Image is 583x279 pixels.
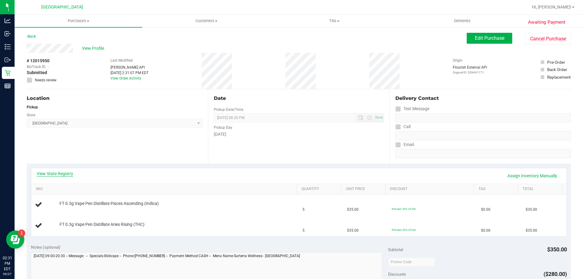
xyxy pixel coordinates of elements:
span: 80dvape: 80% off line [392,228,416,231]
span: View Profile [82,45,106,52]
span: Customers [143,18,270,24]
label: Call [395,122,411,131]
div: Delivery Contact [395,95,571,102]
span: $0.00 [481,207,490,213]
p: Original ID: 328441171 [453,70,487,75]
label: Text Message [395,104,429,113]
a: View State Registry [37,171,73,177]
input: Format: (999) 999-9999 [395,113,571,122]
label: Email [395,140,414,149]
a: Discount [390,187,471,192]
a: Tax [479,187,516,192]
a: Quantity [302,187,339,192]
inline-svg: Reports [5,83,11,89]
span: FT 0.3g Vape Pen Distillate Pisces Ascending (Indica) [60,201,159,206]
a: Customers [142,15,270,27]
div: [DATE] 2:31:07 PM EDT [111,70,148,76]
span: Purchases [15,18,142,24]
a: Back [27,34,36,39]
div: Flourish External API [453,65,487,75]
span: BioTrack ID: [27,64,46,70]
span: Deliveries [446,18,479,24]
div: [PERSON_NAME] API [111,65,148,70]
a: SKU [36,187,294,192]
a: Purchases [15,15,142,27]
span: $35.00 [347,228,359,233]
label: Pickup Date/Time [214,107,243,112]
div: Location [27,95,203,102]
inline-svg: Analytics [5,18,11,24]
span: Hi, [PERSON_NAME]! [532,5,571,9]
label: Origin [453,58,462,63]
span: $350.00 [547,246,567,253]
span: $35.00 [526,228,537,233]
div: Back Order [547,66,567,73]
div: Replacement [547,74,571,80]
a: Unit Price [346,187,383,192]
span: ($280.00) [544,271,567,277]
inline-svg: Inventory [5,44,11,50]
a: Deliveries [398,15,526,27]
span: Submitted [27,70,47,76]
span: Notes (optional) [31,245,60,250]
span: 5 [302,228,305,233]
strong: Pickup [27,105,38,109]
span: [GEOGRAPHIC_DATA] [41,5,83,10]
span: 80dvape: 80% off line [392,207,416,210]
div: [DATE] [214,131,384,138]
button: Cancel Purchase [525,33,571,45]
span: Subtotal [388,247,403,252]
span: Awaiting Payment [528,19,565,26]
span: Edit Purchase [475,35,504,41]
a: View Order Activity [111,76,141,80]
label: Last Modified [111,58,133,63]
inline-svg: Outbound [5,57,11,63]
a: Assign Inventory Manually [503,171,561,181]
inline-svg: Inbound [5,31,11,37]
span: FT 0.3g Vape Pen Distillate Aries Rising (THC) [60,222,145,227]
span: 5 [302,207,305,213]
inline-svg: Retail [5,70,11,76]
span: - [48,64,49,70]
label: Store [27,112,35,118]
span: $0.00 [481,228,490,233]
input: Promo Code [388,257,435,267]
span: $35.00 [526,207,537,213]
div: Pre-Order [547,59,565,65]
span: Needs review [35,77,56,83]
a: Tills [270,15,398,27]
span: $35.00 [347,207,359,213]
span: Tills [271,18,398,24]
div: Date [214,95,384,102]
iframe: Resource center unread badge [18,230,25,237]
label: Pickup Day [214,125,232,130]
input: Format: (999) 999-9999 [395,131,571,140]
p: 09/27 [3,272,12,276]
iframe: Resource center [6,230,24,249]
button: Edit Purchase [467,33,512,44]
a: Total [523,187,560,192]
p: 02:31 PM EDT [3,255,12,272]
span: # 12015950 [27,58,49,64]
